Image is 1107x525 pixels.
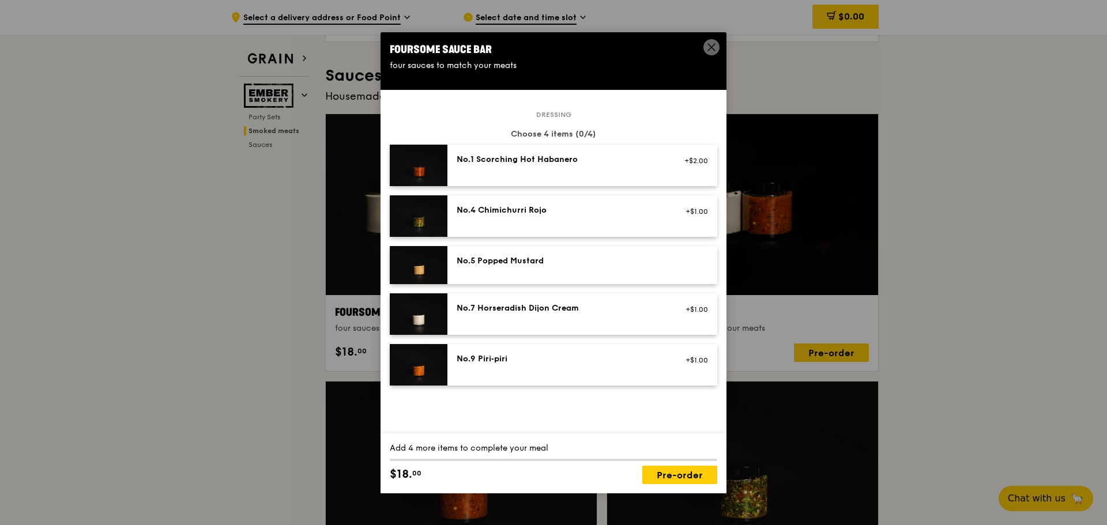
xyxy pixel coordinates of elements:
[457,353,664,365] div: No.9 Piri‑piri
[390,344,447,386] img: daily_normal_DSC00001-5-squashed.jpg
[390,41,717,58] div: Foursome Sauce Bar
[390,466,412,483] span: $18.
[390,293,447,335] img: daily_normal_DSC00037-3-squashed.jpg
[390,195,447,237] img: daily_normal_DSC00002-6-squashed.jpg
[390,60,717,71] div: four sauces to match your meats
[642,466,717,484] div: Pre-order
[677,207,708,216] div: +$1.00
[457,303,664,314] div: No.7 Horseradish Dijon Cream
[457,255,664,267] div: No.5 Popped Mustard
[390,129,717,140] div: Choose 4 items (0/4)
[457,154,664,165] div: No.1 Scorching Hot Habanero
[532,110,576,119] span: Dressing
[677,356,708,365] div: +$1.00
[457,205,664,216] div: No.4 Chimichurri Rojo
[412,469,421,478] span: 00
[677,305,708,314] div: +$1.00
[677,156,708,165] div: +$2.00
[390,145,447,186] img: daily_normal_DSC00035-7-squashed.jpg
[390,246,447,285] img: daily_normal_DSC00003-6-squashed.jpg
[390,443,717,454] div: Add 4 more items to complete your meal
